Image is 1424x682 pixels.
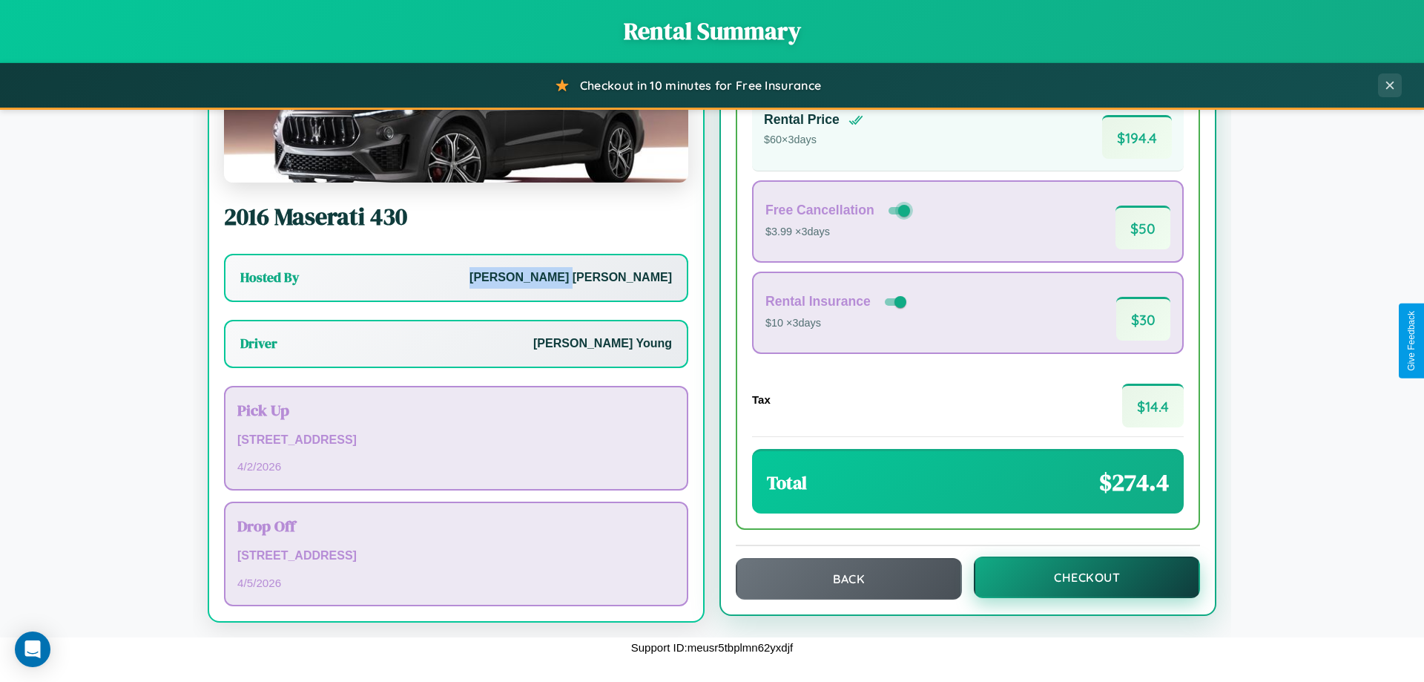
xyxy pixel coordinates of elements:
p: 4 / 2 / 2026 [237,456,675,476]
span: Checkout in 10 minutes for Free Insurance [580,78,821,93]
h4: Rental Price [764,112,840,128]
h4: Free Cancellation [765,203,874,218]
h4: Rental Insurance [765,294,871,309]
h3: Pick Up [237,399,675,421]
h3: Hosted By [240,269,299,286]
span: $ 14.4 [1122,384,1184,427]
h3: Drop Off [237,515,675,537]
h3: Driver [240,335,277,353]
span: $ 50 [1115,206,1170,249]
h2: 2016 Maserati 430 [224,200,688,233]
span: $ 274.4 [1099,466,1169,499]
span: $ 30 [1116,297,1170,341]
p: [STREET_ADDRESS] [237,545,675,567]
p: [STREET_ADDRESS] [237,430,675,451]
p: [PERSON_NAME] Young [533,333,672,355]
h4: Tax [752,393,771,406]
p: $10 × 3 days [765,314,909,333]
div: Give Feedback [1406,311,1417,371]
button: Checkout [974,557,1200,598]
p: [PERSON_NAME] [PERSON_NAME] [469,267,672,289]
p: $3.99 × 3 days [765,223,913,242]
h1: Rental Summary [15,15,1409,47]
div: Open Intercom Messenger [15,632,50,667]
span: $ 194.4 [1102,115,1172,159]
button: Back [736,558,962,600]
h3: Total [767,470,807,495]
p: 4 / 5 / 2026 [237,573,675,593]
p: $ 60 × 3 days [764,131,863,150]
p: Support ID: meusr5tbplmn62yxdjf [631,637,793,658]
